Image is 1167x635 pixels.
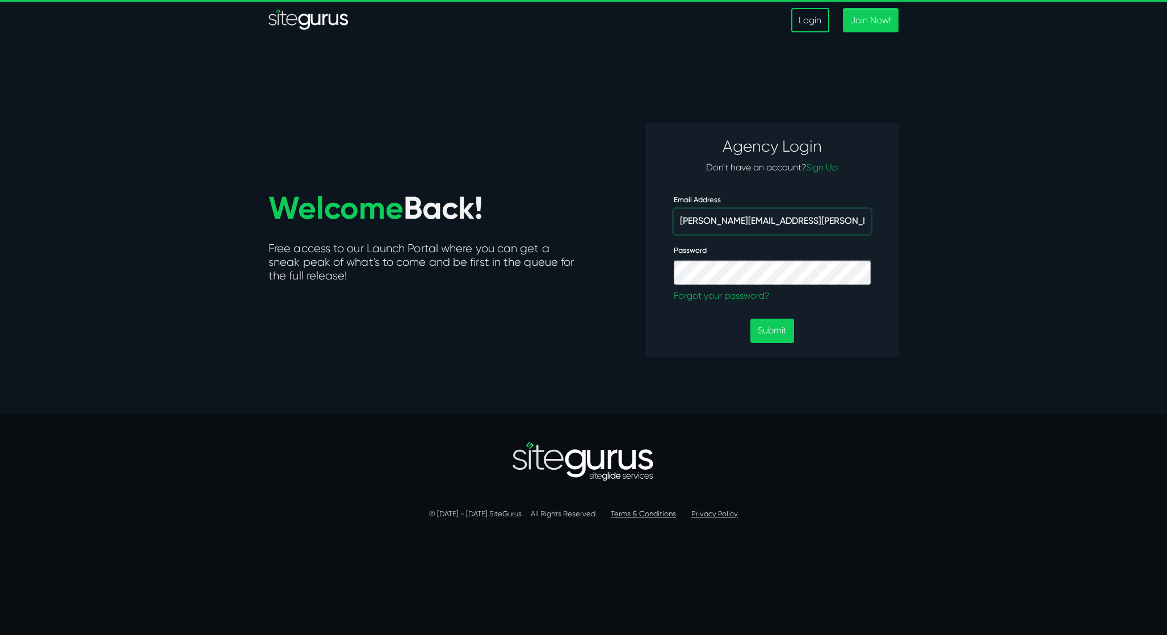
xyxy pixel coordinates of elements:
a: Sign Up [806,162,838,173]
span: Welcome [268,189,404,227]
img: Sitegurus Logo [268,9,349,32]
p: Don't have an account? [674,161,871,174]
button: Submit [750,319,794,343]
a: Join Now! [843,8,899,32]
a: Forgot your password? [674,289,871,303]
a: Terms & Conditions [611,509,676,518]
h3: Agency Login [674,137,871,156]
p: © [DATE] - [DATE] SiteGurus All Rights Reserved. [268,508,899,520]
a: SiteGurus [268,9,349,32]
h5: Free access to our Launch Portal where you can get a sneak peak of what’s to come and be first in... [268,242,575,285]
a: Privacy Policy [691,509,738,518]
label: Password [674,246,707,255]
label: Email Address [674,195,721,204]
h1: Back! [268,191,564,225]
a: Login [791,8,829,32]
